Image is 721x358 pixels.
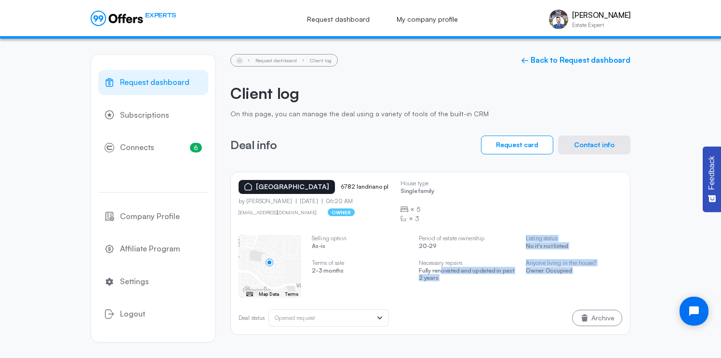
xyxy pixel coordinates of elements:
p: No it's not listed [526,243,622,252]
h2: Client log [230,84,630,102]
a: Request dashboard [296,9,380,30]
p: Deal status [239,315,265,321]
span: Feedback [708,156,716,190]
p: On this page, you can manage the deal using a variety of tools of the built-in CRM [230,110,630,118]
span: Request dashboard [120,76,189,89]
p: As-is [312,243,408,252]
p: Fully renovated and updated in past 2 years [419,267,515,284]
swiper-slide: 1 / 5 [239,235,301,298]
p: by [PERSON_NAME] [239,198,296,205]
p: Necessary repairs [419,260,515,266]
span: 5 [416,205,421,214]
button: Archive [572,310,622,326]
button: Request card [481,136,553,154]
span: Company Profile [120,210,180,223]
a: Settings [98,269,208,294]
p: Listing status [526,235,622,242]
a: Connects6 [98,135,208,160]
swiper-slide: 4 / 5 [526,235,622,284]
a: Request dashboard [98,70,208,95]
a: Request dashboard [255,57,297,63]
span: 6 [190,143,202,152]
iframe: Tidio Chat [671,289,717,334]
p: Estate Expert [572,22,630,28]
a: My company profile [386,9,468,30]
span: Subscriptions [120,109,169,122]
p: House type [401,180,434,187]
span: Archive [591,315,614,321]
a: [EMAIL_ADDRESS][DOMAIN_NAME] [239,209,316,215]
a: Subscriptions [98,103,208,128]
button: Logout [98,302,208,327]
a: Affiliate Program [98,236,208,262]
p: [GEOGRAPHIC_DATA] [256,183,329,191]
p: Terms of sale [312,260,408,266]
p: Owner Occupied [526,267,622,276]
p: 20-29 [419,243,515,252]
a: ← Back to Request dashboard [521,55,630,65]
button: Contact info [558,136,630,154]
swiper-slide: 2 / 5 [312,235,408,284]
p: Selling option [312,235,408,242]
p: 06:20 AM [322,198,353,205]
button: Feedback - Show survey [703,146,721,212]
p: [PERSON_NAME] [572,11,630,20]
a: EXPERTS [91,11,176,26]
h3: Deal info [230,138,277,151]
p: owner [328,208,355,216]
p: Anyone living in the house? [526,260,622,266]
span: Opened request [275,314,315,321]
li: Client log [310,58,332,63]
span: 3 [415,214,419,223]
p: Period of estate ownership [419,235,515,242]
p: [DATE] [296,198,322,205]
p: 2-3 months [312,267,408,276]
span: Affiliate Program [120,243,180,255]
a: Company Profile [98,204,208,229]
span: Settings [120,275,149,288]
swiper-slide: 3 / 5 [419,235,515,291]
div: × [401,205,434,214]
p: 6782 landriano pl [341,183,389,190]
img: Scott Gee [549,10,568,29]
div: × [401,214,434,223]
span: Connects [120,141,154,154]
span: Logout [120,308,145,320]
p: Single family [401,188,434,197]
span: EXPERTS [145,11,176,20]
